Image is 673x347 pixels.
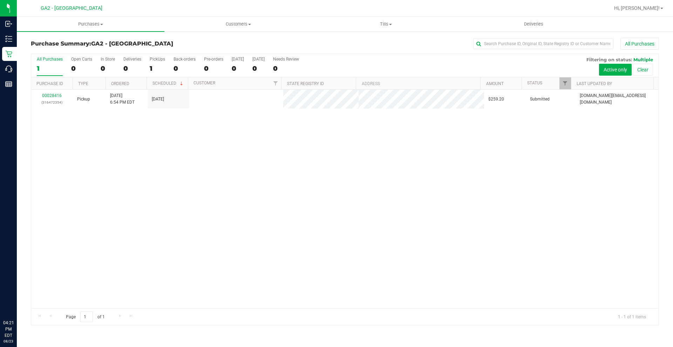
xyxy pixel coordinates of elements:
div: All Purchases [37,57,63,62]
div: 0 [204,64,223,72]
a: Scheduled [152,81,184,86]
div: Pre-orders [204,57,223,62]
input: 1 [80,311,93,322]
div: 0 [232,64,244,72]
p: (316472354) [35,99,69,106]
a: Deliveries [460,17,607,32]
a: Amount [486,81,504,86]
span: Customers [165,21,312,27]
a: Customers [164,17,312,32]
span: 1 - 1 of 1 items [612,311,652,322]
div: 0 [174,64,196,72]
div: 0 [71,64,92,72]
a: Type [78,81,88,86]
div: 0 [252,64,265,72]
span: [DOMAIN_NAME][EMAIL_ADDRESS][DOMAIN_NAME] [580,92,654,106]
span: Pickup [77,96,90,103]
span: Multiple [633,57,653,62]
div: Needs Review [273,57,299,62]
span: GA2 - [GEOGRAPHIC_DATA] [91,40,173,47]
div: [DATE] [252,57,265,62]
a: Customer [193,81,215,85]
inline-svg: Reports [5,81,12,88]
div: 0 [273,64,299,72]
span: Deliveries [515,21,553,27]
div: 0 [123,64,141,72]
span: Submitted [530,96,550,103]
a: Last Updated By [577,81,612,86]
div: 1 [37,64,63,72]
div: 1 [150,64,165,72]
span: Filtering on status: [586,57,632,62]
button: Active only [599,64,632,76]
div: Deliveries [123,57,141,62]
th: Address [356,77,480,90]
div: 0 [101,64,115,72]
p: 04:21 PM EDT [3,320,14,339]
p: 08/23 [3,339,14,344]
button: All Purchases [620,38,659,50]
span: Tills [312,21,459,27]
div: In Store [101,57,115,62]
a: Filter [559,77,571,89]
a: Purchase ID [36,81,63,86]
inline-svg: Inbound [5,20,12,27]
a: Tills [312,17,460,32]
span: [DATE] 6:54 PM EDT [110,92,135,106]
div: Back-orders [174,57,196,62]
div: [DATE] [232,57,244,62]
a: Ordered [111,81,129,86]
span: GA2 - [GEOGRAPHIC_DATA] [41,5,102,11]
a: Purchases [17,17,164,32]
inline-svg: Retail [5,50,12,57]
span: Page of 1 [60,311,110,322]
div: Open Carts [71,57,92,62]
input: Search Purchase ID, Original ID, State Registry ID or Customer Name... [473,39,613,49]
inline-svg: Call Center [5,65,12,72]
span: Purchases [17,21,164,27]
iframe: Resource center [7,291,28,312]
a: Filter [270,77,281,89]
span: [DATE] [152,96,164,103]
a: Status [527,81,542,85]
a: 00028416 [42,93,62,98]
button: Clear [633,64,653,76]
div: PickUps [150,57,165,62]
a: State Registry ID [287,81,324,86]
span: $259.20 [488,96,504,103]
inline-svg: Inventory [5,35,12,42]
span: Hi, [PERSON_NAME]! [614,5,660,11]
h3: Purchase Summary: [31,41,240,47]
